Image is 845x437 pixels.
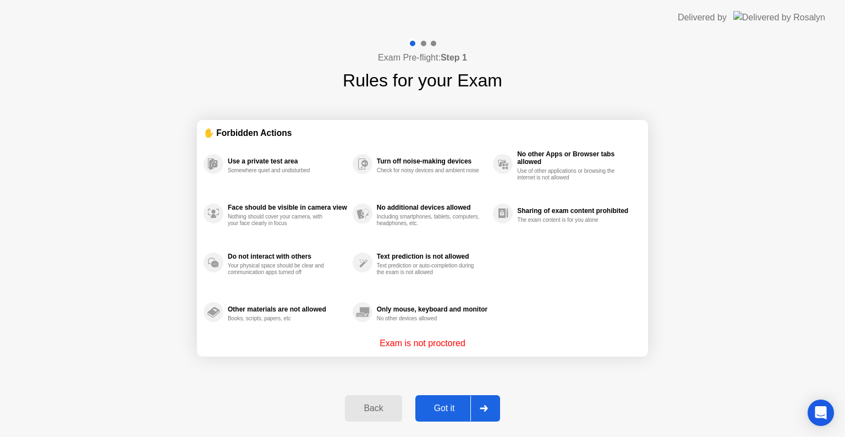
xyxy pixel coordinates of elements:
div: Got it [419,403,470,413]
div: Delivered by [678,11,727,24]
div: Somewhere quiet and undisturbed [228,167,332,174]
div: Use of other applications or browsing the internet is not allowed [517,168,621,181]
b: Step 1 [441,53,467,62]
div: Check for noisy devices and ambient noise [377,167,481,174]
div: Use a private test area [228,157,347,165]
div: No other devices allowed [377,315,481,322]
div: No other Apps or Browser tabs allowed [517,150,636,166]
div: Nothing should cover your camera, with your face clearly in focus [228,214,332,227]
h1: Rules for your Exam [343,67,502,94]
h4: Exam Pre-flight: [378,51,467,64]
div: Books, scripts, papers, etc [228,315,332,322]
div: Face should be visible in camera view [228,204,347,211]
p: Exam is not proctored [380,337,465,350]
div: Text prediction or auto-completion during the exam is not allowed [377,263,481,276]
div: ✋ Forbidden Actions [204,127,641,139]
div: Other materials are not allowed [228,305,347,313]
div: Open Intercom Messenger [808,400,834,426]
div: Only mouse, keyboard and monitor [377,305,487,313]
button: Back [345,395,402,422]
div: Turn off noise-making devices [377,157,487,165]
div: The exam content is for you alone [517,217,621,223]
div: Do not interact with others [228,253,347,260]
div: Including smartphones, tablets, computers, headphones, etc. [377,214,481,227]
div: Your physical space should be clear and communication apps turned off [228,263,332,276]
img: Delivered by Rosalyn [733,11,825,24]
div: Text prediction is not allowed [377,253,487,260]
div: Sharing of exam content prohibited [517,207,636,215]
div: Back [348,403,398,413]
div: No additional devices allowed [377,204,487,211]
button: Got it [415,395,500,422]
